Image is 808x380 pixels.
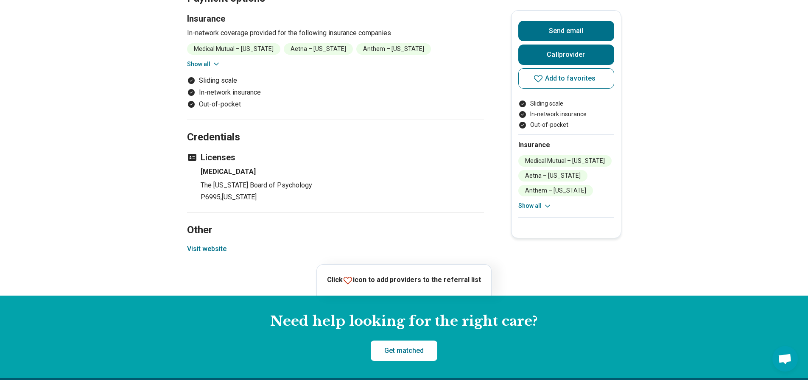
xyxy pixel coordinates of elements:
[284,43,353,55] li: Aetna – [US_STATE]
[187,203,484,237] h2: Other
[518,155,612,167] li: Medical Mutual – [US_STATE]
[187,110,484,145] h2: Credentials
[187,244,226,254] button: Visit website
[187,75,484,86] li: Sliding scale
[518,201,552,210] button: Show all
[518,21,614,41] button: Send email
[201,192,484,202] p: P.6995
[201,167,484,177] h4: [MEDICAL_DATA]
[772,346,798,372] div: Open chat
[518,185,593,196] li: Anthem – [US_STATE]
[518,99,614,108] li: Sliding scale
[518,120,614,129] li: Out-of-pocket
[518,99,614,129] ul: Payment options
[371,341,437,361] a: Get matched
[187,99,484,109] li: Out-of-pocket
[187,28,484,38] p: In-network coverage provided for the following insurance companies
[518,110,614,119] li: In-network insurance
[518,68,614,89] button: Add to favorites
[327,275,481,285] p: Click icon to add providers to the referral list
[518,45,614,65] button: Callprovider
[187,75,484,109] ul: Payment options
[518,140,614,150] h2: Insurance
[356,43,431,55] li: Anthem – [US_STATE]
[187,87,484,98] li: In-network insurance
[187,43,280,55] li: Medical Mutual – [US_STATE]
[518,170,587,182] li: Aetna – [US_STATE]
[187,13,484,25] h3: Insurance
[545,75,596,82] span: Add to favorites
[187,151,484,163] h3: Licenses
[7,313,801,330] h2: Need help looking for the right care?
[201,180,484,190] p: The [US_STATE] Board of Psychology
[187,60,221,69] button: Show all
[221,193,257,201] span: , [US_STATE]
